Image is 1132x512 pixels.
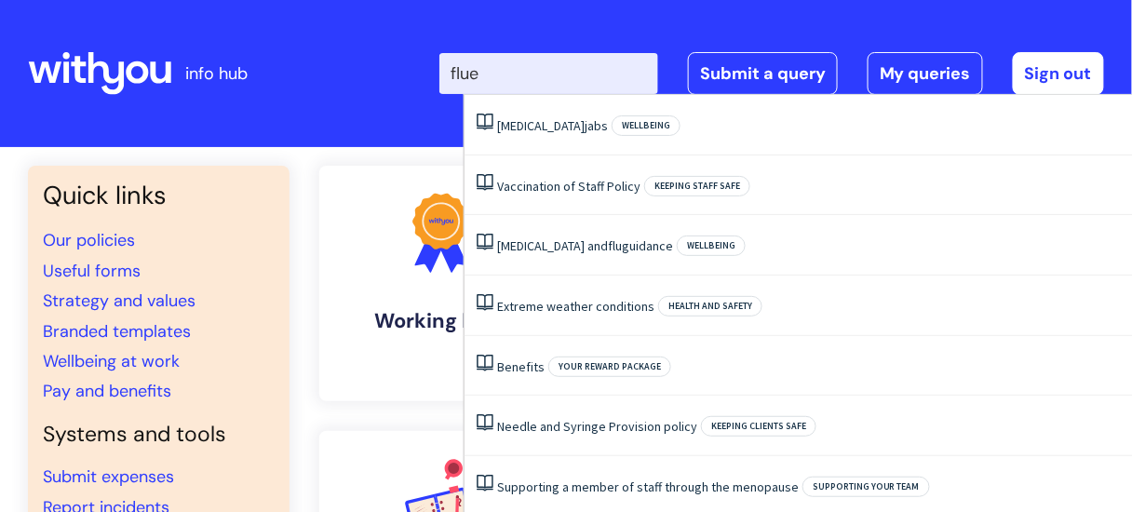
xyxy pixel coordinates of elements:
[334,309,547,333] h4: Working here
[497,117,608,134] a: [MEDICAL_DATA]jabs
[688,52,838,95] a: Submit a query
[43,260,141,282] a: Useful forms
[43,465,174,488] a: Submit expenses
[185,59,248,88] p: info hub
[497,298,654,315] a: Extreme weather conditions
[439,53,658,94] input: Search
[497,117,585,134] span: [MEDICAL_DATA]
[677,236,746,256] span: Wellbeing
[608,237,622,254] span: flu
[43,350,180,372] a: Wellbeing at work
[701,416,816,437] span: Keeping clients safe
[43,181,275,210] h3: Quick links
[43,290,195,312] a: Strategy and values
[497,418,697,435] a: Needle and Syringe Provision policy
[43,422,275,448] h4: Systems and tools
[497,478,799,495] a: Supporting a member of staff through the menopause
[43,380,171,402] a: Pay and benefits
[658,296,762,317] span: Health and safety
[439,52,1104,95] div: | -
[43,320,191,343] a: Branded templates
[497,178,640,195] a: Vaccination of Staff Policy
[497,237,673,254] a: [MEDICAL_DATA] andfluguidance
[802,477,930,497] span: Supporting your team
[1013,52,1104,95] a: Sign out
[43,229,135,251] a: Our policies
[548,357,671,377] span: Your reward package
[612,115,681,136] span: Wellbeing
[644,176,750,196] span: Keeping staff safe
[868,52,983,95] a: My queries
[497,358,545,375] a: Benefits
[319,166,562,401] a: Working here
